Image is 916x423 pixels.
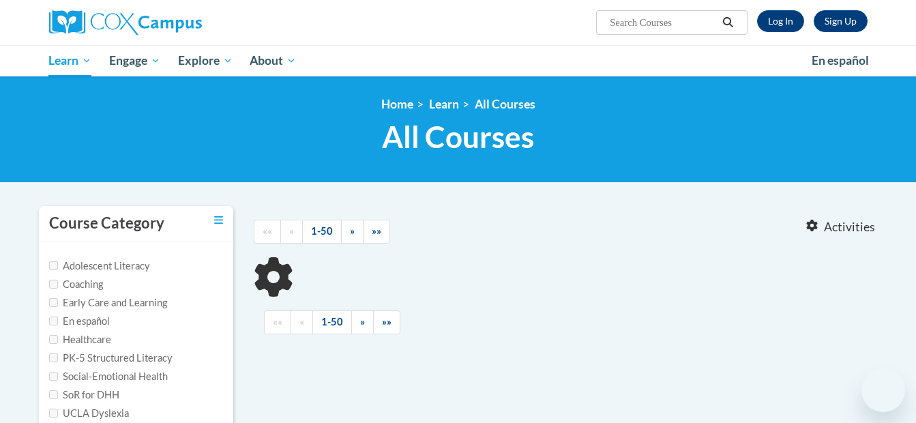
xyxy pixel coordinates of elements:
[49,369,168,384] label: Social-Emotional Health
[49,406,129,421] label: UCLA Dyslexia
[49,388,119,403] label: SoR for DHH
[803,46,878,75] a: En español
[49,277,103,292] label: Coaching
[241,45,305,76] a: About
[608,14,718,31] input: Search Courses
[49,372,58,381] input: Checkbox for Options
[49,351,173,366] label: PK-5 Structured Literacy
[49,259,150,274] label: Adolescent Literacy
[718,14,738,31] button: Search
[49,314,110,329] label: En español
[302,220,342,244] a: 1-50
[49,298,58,307] input: Checkbox for Options
[48,53,91,69] span: Learn
[49,335,58,344] input: Checkbox for Options
[250,53,296,69] span: About
[49,10,308,35] a: Cox Campus
[49,409,58,418] input: Checkbox for Options
[169,45,241,76] a: Explore
[100,45,169,76] a: Engage
[757,10,804,32] a: Log In
[49,390,58,399] input: Checkbox for Options
[178,53,233,69] span: Explore
[49,213,164,234] h3: Course Category
[373,310,400,334] a: End
[312,310,352,334] a: 1-50
[814,10,868,32] a: Register
[475,97,535,111] a: All Courses
[299,316,304,327] span: «
[382,119,534,155] span: All Courses
[264,310,291,334] a: Begining
[861,368,905,412] iframe: Button to launch messaging window
[49,10,202,35] img: Cox Campus
[382,316,391,327] span: »»
[254,220,281,244] a: Begining
[49,295,167,310] label: Early Care and Learning
[49,261,58,270] input: Checkbox for Options
[429,97,459,111] a: Learn
[341,220,364,244] a: Next
[350,225,355,237] span: »
[360,316,365,327] span: »
[363,220,390,244] a: End
[49,280,58,289] input: Checkbox for Options
[291,310,313,334] a: Previous
[289,225,294,237] span: «
[273,316,282,327] span: ««
[812,53,869,68] span: En español
[214,213,223,228] a: Toggle collapse
[381,97,413,111] a: Home
[263,225,272,237] span: ««
[49,317,58,325] input: Checkbox for Options
[29,45,888,76] div: Main menu
[824,220,875,235] span: Activities
[49,353,58,362] input: Checkbox for Options
[49,332,111,347] label: Healthcare
[351,310,374,334] a: Next
[280,220,303,244] a: Previous
[109,53,160,69] span: Engage
[40,45,101,76] a: Learn
[372,225,381,237] span: »»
